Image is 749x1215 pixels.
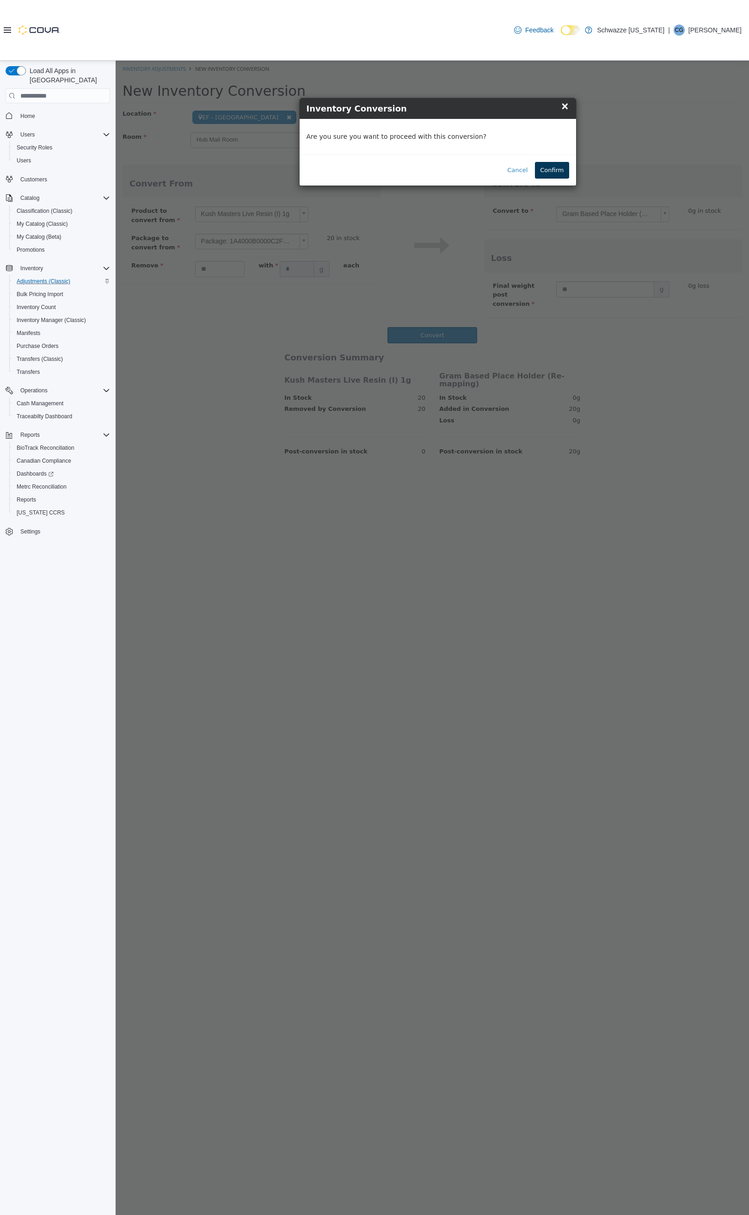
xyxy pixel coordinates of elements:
[17,400,63,407] span: Cash Management
[17,278,70,285] span: Adjustments (Classic)
[20,194,39,202] span: Catalog
[9,410,114,423] button: Traceabilty Dashboard
[387,101,417,118] button: Cancel
[17,207,73,215] span: Classification (Classic)
[13,276,74,287] a: Adjustments (Classic)
[13,366,43,378] a: Transfers
[17,316,86,324] span: Inventory Manager (Classic)
[20,131,35,138] span: Users
[17,157,31,164] span: Users
[13,468,57,479] a: Dashboards
[13,353,110,365] span: Transfers (Classic)
[9,314,114,327] button: Inventory Manager (Classic)
[17,342,59,350] span: Purchase Orders
[13,276,110,287] span: Adjustments (Classic)
[13,155,35,166] a: Users
[2,128,114,141] button: Users
[9,230,114,243] button: My Catalog (Beta)
[17,263,110,274] span: Inventory
[17,355,63,363] span: Transfers (Classic)
[9,340,114,353] button: Purchase Orders
[17,429,43,440] button: Reports
[13,455,75,466] a: Canadian Compliance
[17,526,110,537] span: Settings
[13,507,68,518] a: [US_STATE] CCRS
[9,506,114,519] button: [US_STATE] CCRS
[20,528,40,535] span: Settings
[13,328,110,339] span: Manifests
[13,353,67,365] a: Transfers (Classic)
[17,368,40,376] span: Transfers
[13,442,110,453] span: BioTrack Reconciliation
[13,315,90,326] a: Inventory Manager (Classic)
[561,25,580,35] input: Dark Mode
[17,246,45,254] span: Promotions
[9,217,114,230] button: My Catalog (Classic)
[13,411,76,422] a: Traceabilty Dashboard
[9,288,114,301] button: Bulk Pricing Import
[17,174,51,185] a: Customers
[17,192,43,204] button: Catalog
[445,40,454,51] span: ×
[2,109,114,122] button: Home
[17,110,110,121] span: Home
[9,467,114,480] a: Dashboards
[13,366,110,378] span: Transfers
[9,353,114,366] button: Transfers (Classic)
[9,141,114,154] button: Security Roles
[17,413,72,420] span: Traceabilty Dashboard
[13,411,110,422] span: Traceabilty Dashboard
[9,154,114,167] button: Users
[510,21,557,39] a: Feedback
[17,174,110,185] span: Customers
[17,429,110,440] span: Reports
[9,327,114,340] button: Manifests
[18,25,60,35] img: Cova
[17,304,56,311] span: Inventory Count
[13,289,67,300] a: Bulk Pricing Import
[2,525,114,538] button: Settings
[2,384,114,397] button: Operations
[17,526,44,537] a: Settings
[17,457,71,465] span: Canadian Compliance
[13,468,110,479] span: Dashboards
[17,263,47,274] button: Inventory
[9,366,114,378] button: Transfers
[13,231,65,242] a: My Catalog (Beta)
[17,509,65,516] span: [US_STATE] CCRS
[2,428,114,441] button: Reports
[9,480,114,493] button: Metrc Reconciliation
[2,262,114,275] button: Inventory
[13,142,56,153] a: Security Roles
[13,218,72,229] a: My Catalog (Classic)
[191,71,454,81] p: Are you sure you want to proceed with this conversion?
[17,291,63,298] span: Bulk Pricing Import
[17,192,110,204] span: Catalog
[17,129,110,140] span: Users
[13,398,110,409] span: Cash Management
[9,454,114,467] button: Canadian Compliance
[191,43,291,53] span: Inventory Conversion
[13,218,110,229] span: My Catalog (Classic)
[13,507,110,518] span: Washington CCRS
[688,25,742,36] p: [PERSON_NAME]
[13,302,60,313] a: Inventory Count
[17,385,110,396] span: Operations
[17,111,39,122] a: Home
[9,397,114,410] button: Cash Management
[9,493,114,506] button: Reports
[17,483,67,490] span: Metrc Reconciliation
[17,385,51,396] button: Operations
[9,301,114,314] button: Inventory Count
[13,231,110,242] span: My Catalog (Beta)
[20,112,35,120] span: Home
[675,25,683,36] span: CG
[17,496,36,503] span: Reports
[17,444,74,452] span: BioTrack Reconciliation
[674,25,685,36] div: Colin Glenn
[13,481,70,492] a: Metrc Reconciliation
[13,142,110,153] span: Security Roles
[26,66,110,85] span: Load All Apps in [GEOGRAPHIC_DATA]
[17,233,61,241] span: My Catalog (Beta)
